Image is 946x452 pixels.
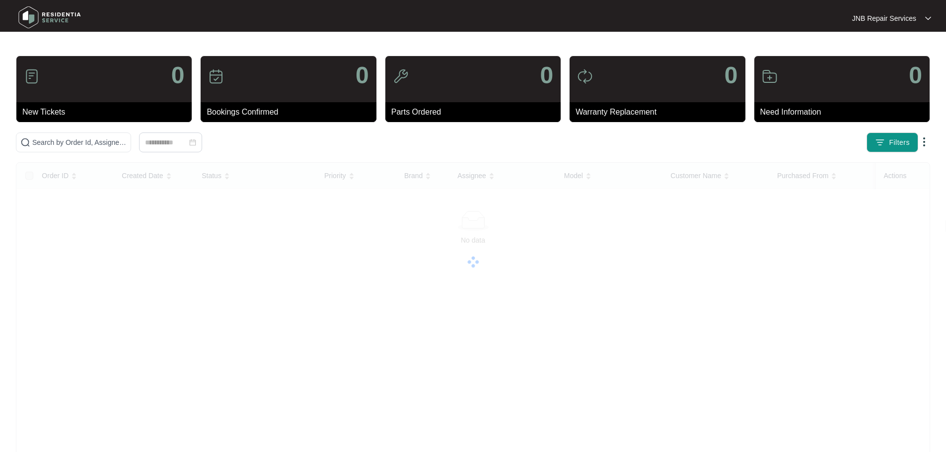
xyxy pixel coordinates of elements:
button: filter iconFilters [867,132,918,152]
input: Search by Order Id, Assignee Name, Customer Name, Brand and Model [32,137,127,148]
p: 0 [171,64,185,87]
img: icon [208,68,224,84]
img: dropdown arrow [918,136,930,148]
img: search-icon [20,137,30,147]
p: 0 [725,64,738,87]
img: dropdown arrow [925,16,931,21]
p: New Tickets [22,106,192,118]
p: 0 [540,64,553,87]
p: Need Information [760,106,930,118]
p: JNB Repair Services [852,13,916,23]
img: icon [24,68,40,84]
img: filter icon [875,137,885,147]
p: Parts Ordered [391,106,561,118]
p: 0 [909,64,922,87]
img: residentia service logo [15,2,84,32]
p: 0 [356,64,369,87]
img: icon [577,68,593,84]
p: Bookings Confirmed [207,106,376,118]
span: Filters [889,137,910,148]
p: Warranty Replacement [576,106,745,118]
img: icon [393,68,409,84]
img: icon [762,68,778,84]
